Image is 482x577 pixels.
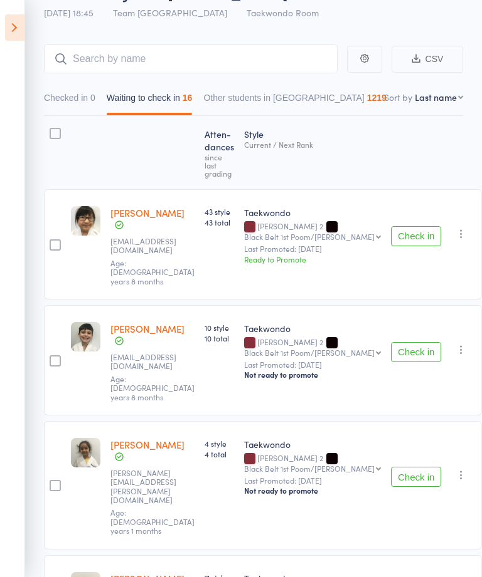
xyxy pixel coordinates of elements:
[200,122,239,184] div: Atten­dances
[183,93,193,103] div: 16
[384,91,412,103] label: Sort by
[44,6,94,19] span: [DATE] 18:45
[205,449,234,459] span: 4 total
[244,486,381,496] div: Not ready to promote
[244,438,381,450] div: Taekwondo
[110,438,185,451] a: [PERSON_NAME]
[205,206,234,217] span: 43 style
[110,257,195,286] span: Age: [DEMOGRAPHIC_DATA] years 8 months
[71,438,100,467] img: image1607119440.png
[244,232,375,241] div: Black Belt 1st Poom/[PERSON_NAME]
[90,93,95,103] div: 0
[244,254,381,264] div: Ready to Promote
[244,360,381,369] small: Last Promoted: [DATE]
[244,454,381,472] div: [PERSON_NAME] 2
[244,322,381,335] div: Taekwondo
[391,467,441,487] button: Check in
[110,373,195,402] span: Age: [DEMOGRAPHIC_DATA] years 8 months
[244,244,381,253] small: Last Promoted: [DATE]
[239,122,386,184] div: Style
[244,206,381,219] div: Taekwondo
[244,464,375,472] div: Black Belt 1st Poom/[PERSON_NAME]
[110,507,195,536] span: Age: [DEMOGRAPHIC_DATA] years 1 months
[367,93,387,103] div: 1219
[244,338,381,356] div: [PERSON_NAME] 2
[203,86,386,115] button: Other students in [GEOGRAPHIC_DATA]1219
[113,6,227,19] span: Team [GEOGRAPHIC_DATA]
[244,222,381,241] div: [PERSON_NAME] 2
[247,6,319,19] span: Taekwondo Room
[244,140,381,148] div: Current / Next Rank
[205,322,234,333] span: 10 style
[71,206,100,236] img: image1614056991.png
[110,353,192,371] small: cinz79@hotmail.com
[244,370,381,380] div: Not ready to promote
[205,333,234,343] span: 10 total
[244,348,375,356] div: Black Belt 1st Poom/[PERSON_NAME]
[244,476,381,485] small: Last Promoted: [DATE]
[205,217,234,227] span: 43 total
[205,438,234,449] span: 4 style
[110,322,185,335] a: [PERSON_NAME]
[44,44,338,73] input: Search by name
[205,153,234,177] div: since last grading
[107,86,193,115] button: Waiting to check in16
[391,226,441,246] button: Check in
[110,206,185,219] a: [PERSON_NAME]
[391,342,441,362] button: Check in
[110,237,192,255] small: mira.miranda@gmail.com
[392,46,463,73] button: CSV
[44,86,95,115] button: Checked in0
[71,322,100,351] img: image1582325499.png
[110,469,192,505] small: neelam.ratawa@hotmail.com
[415,91,457,103] div: Last name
